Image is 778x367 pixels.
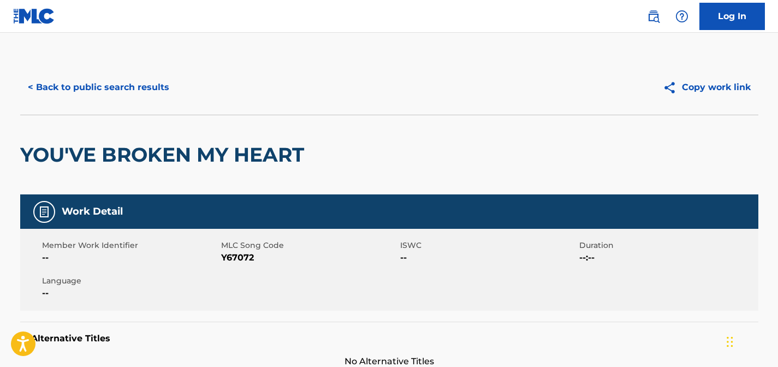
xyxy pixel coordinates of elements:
[62,205,123,218] h5: Work Detail
[20,143,310,167] h2: YOU'VE BROKEN MY HEART
[20,74,177,101] button: < Back to public search results
[647,10,660,23] img: search
[671,5,693,27] div: Help
[42,251,218,264] span: --
[643,5,664,27] a: Public Search
[675,10,688,23] img: help
[221,251,397,264] span: Y67072
[42,240,218,251] span: Member Work Identifier
[400,240,577,251] span: ISWC
[699,3,765,30] a: Log In
[13,8,55,24] img: MLC Logo
[221,240,397,251] span: MLC Song Code
[723,315,778,367] iframe: Chat Widget
[663,81,682,94] img: Copy work link
[400,251,577,264] span: --
[727,325,733,358] div: Drag
[42,287,218,300] span: --
[579,251,756,264] span: --:--
[579,240,756,251] span: Duration
[31,333,747,344] h5: Alternative Titles
[42,275,218,287] span: Language
[38,205,51,218] img: Work Detail
[655,74,758,101] button: Copy work link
